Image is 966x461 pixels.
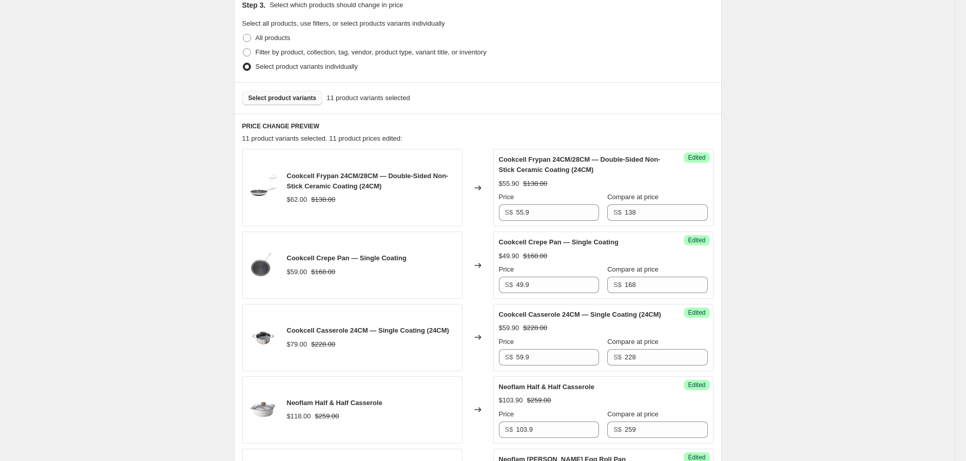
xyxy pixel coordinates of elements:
[688,153,705,162] span: Edited
[256,48,487,56] span: Filter by product, collection, tag, vendor, product type, variant title, or inventory
[688,236,705,244] span: Edited
[287,411,311,421] div: $118.00
[499,383,594,391] span: Neoflam Half & Half Casserole
[499,238,619,246] span: Cookcell Crepe Pan — Single Coating
[613,426,622,433] span: S$
[326,93,410,103] span: 11 product variants selected
[256,63,358,70] span: Select product variants individually
[505,281,513,289] span: S$
[287,339,307,350] div: $79.00
[287,172,449,190] span: Cookcell Frypan 24CM/28CM — Double-Sided Non-Stick Ceramic Coating (24CM)
[613,281,622,289] span: S$
[242,135,402,142] span: 11 product variants selected. 11 product prices edited:
[287,195,307,205] div: $62.00
[505,208,513,216] span: S$
[499,311,661,318] span: Cookcell Casserole 24CM — Single Coating (24CM)
[607,410,659,418] span: Compare at price
[315,411,339,421] strike: $259.00
[287,399,382,407] span: Neoflam Half & Half Casserole
[499,395,523,406] div: $103.90
[613,353,622,361] span: S$
[523,179,547,189] strike: $138.00
[499,251,519,261] div: $49.90
[242,20,445,27] span: Select all products, use filters, or select products variants individually
[499,338,514,345] span: Price
[499,410,514,418] span: Price
[499,265,514,273] span: Price
[248,322,279,353] img: COOKCELL-CASSEROLE-24CM-SINGLE-COAT_80x.png
[607,193,659,201] span: Compare at price
[287,254,407,262] span: Cookcell Crepe Pan — Single Coating
[248,394,279,425] img: NEOFLAM-FIKA-HALF-HALF-CASSEROLE_80x.jpg
[248,250,279,281] img: COOKCELL-CREPE-PAN-SINGLE-COATING_80x.png
[287,267,307,277] div: $59.00
[248,172,279,203] img: COOKCELL-FRYPAN_80x.png
[311,339,335,350] strike: $228.00
[505,353,513,361] span: S$
[505,426,513,433] span: S$
[523,251,547,261] strike: $168.00
[688,309,705,317] span: Edited
[607,265,659,273] span: Compare at price
[311,267,335,277] strike: $168.00
[256,34,291,42] span: All products
[242,91,323,105] button: Select product variants
[311,195,335,205] strike: $138.00
[287,326,449,334] span: Cookcell Casserole 24CM — Single Coating (24CM)
[499,179,519,189] div: $55.90
[242,122,713,130] h6: PRICE CHANGE PREVIEW
[248,94,317,102] span: Select product variants
[499,156,661,174] span: Cookcell Frypan 24CM/28CM — Double-Sided Non-Stick Ceramic Coating (24CM)
[607,338,659,345] span: Compare at price
[499,193,514,201] span: Price
[523,323,547,333] strike: $228.00
[527,395,551,406] strike: $259.00
[613,208,622,216] span: S$
[688,381,705,389] span: Edited
[499,323,519,333] div: $59.90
